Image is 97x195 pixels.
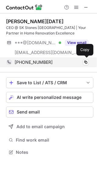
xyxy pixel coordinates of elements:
[15,50,78,55] span: [EMAIL_ADDRESS][DOMAIN_NAME]
[15,60,53,65] span: [PHONE_NUMBER]
[17,110,40,114] span: Send email
[17,80,83,85] div: Save to List / ATS / CRM
[15,40,57,45] span: ***@[DOMAIN_NAME]
[6,92,93,103] button: AI write personalized message
[16,137,91,143] span: Find work email
[6,148,93,157] button: Notes
[6,77,93,88] button: save-profile-one-click
[6,107,93,117] button: Send email
[17,95,81,100] span: AI write personalized message
[6,136,93,144] button: Find work email
[16,124,65,129] span: Add to email campaign
[65,40,89,46] button: Reveal Button
[6,121,93,132] button: Add to email campaign
[6,18,64,24] div: [PERSON_NAME][DATE]
[6,25,93,36] div: CEO @ SK Stones [GEOGRAPHIC_DATA] | Your Partner in Home Renovation Excellence
[16,150,91,155] span: Notes
[6,4,43,11] img: ContactOut v5.3.10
